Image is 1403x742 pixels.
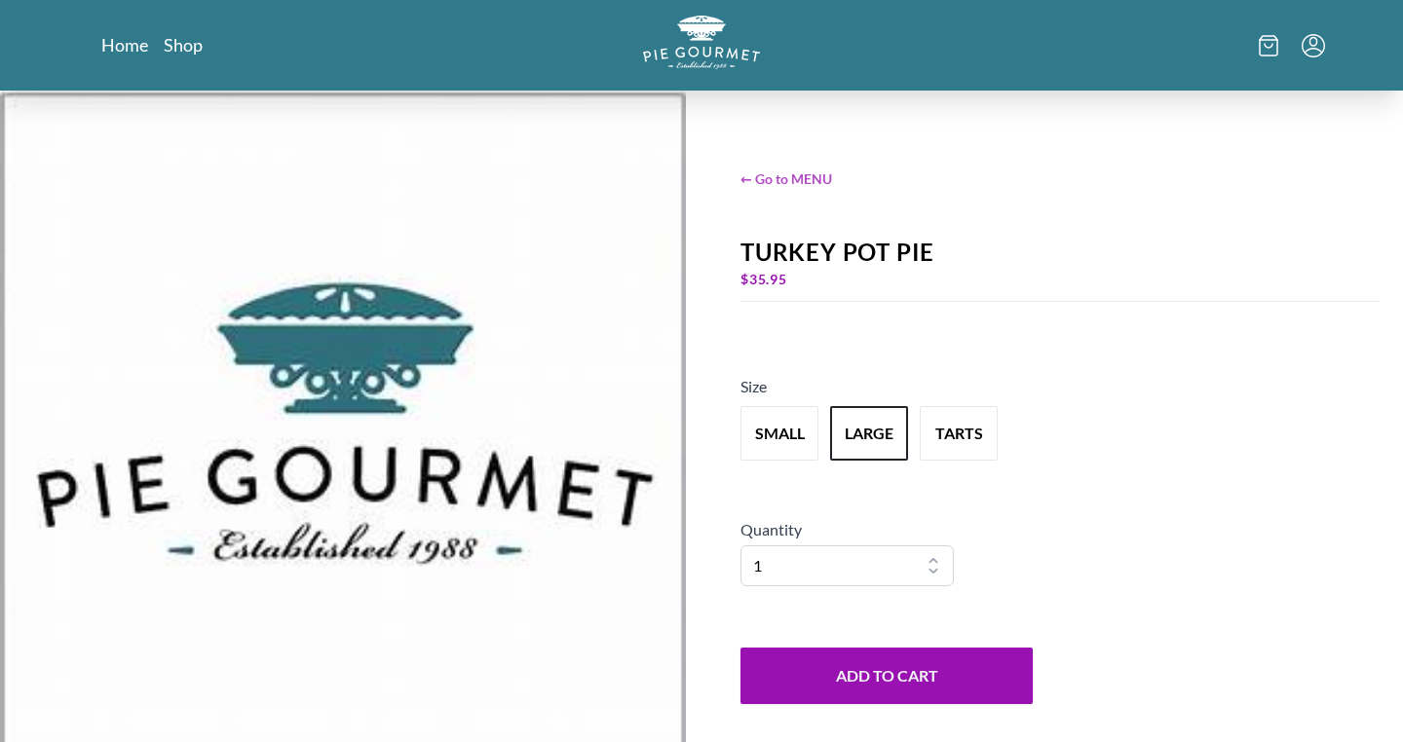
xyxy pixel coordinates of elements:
span: Size [740,377,767,395]
img: logo [643,16,760,69]
button: Add to Cart [740,648,1033,704]
span: Quantity [740,520,802,538]
button: Variant Swatch [920,406,998,461]
a: Shop [164,33,203,56]
button: Menu [1302,34,1325,57]
div: $ 35.95 [740,266,1380,293]
a: Logo [643,16,760,75]
a: Home [101,33,148,56]
span: ← Go to MENU [740,168,1380,189]
div: Turkey Pot Pie [740,239,1380,266]
select: Quantity [740,545,954,586]
button: Variant Swatch [830,406,908,461]
button: Variant Swatch [740,406,818,461]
